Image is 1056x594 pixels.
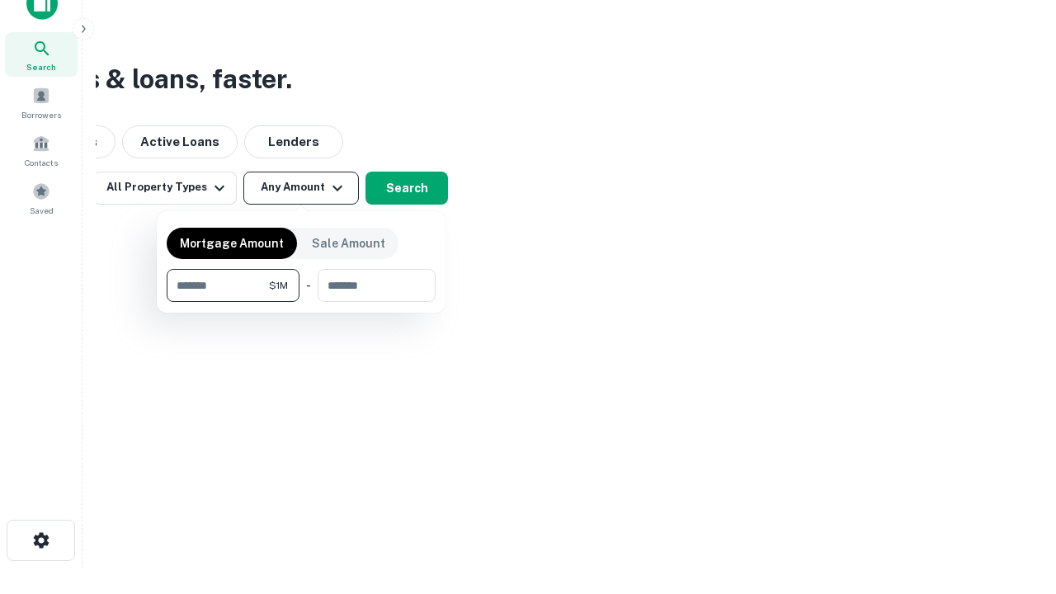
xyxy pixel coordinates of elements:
[306,269,311,302] div: -
[269,278,288,293] span: $1M
[973,462,1056,541] iframe: Chat Widget
[180,234,284,252] p: Mortgage Amount
[312,234,385,252] p: Sale Amount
